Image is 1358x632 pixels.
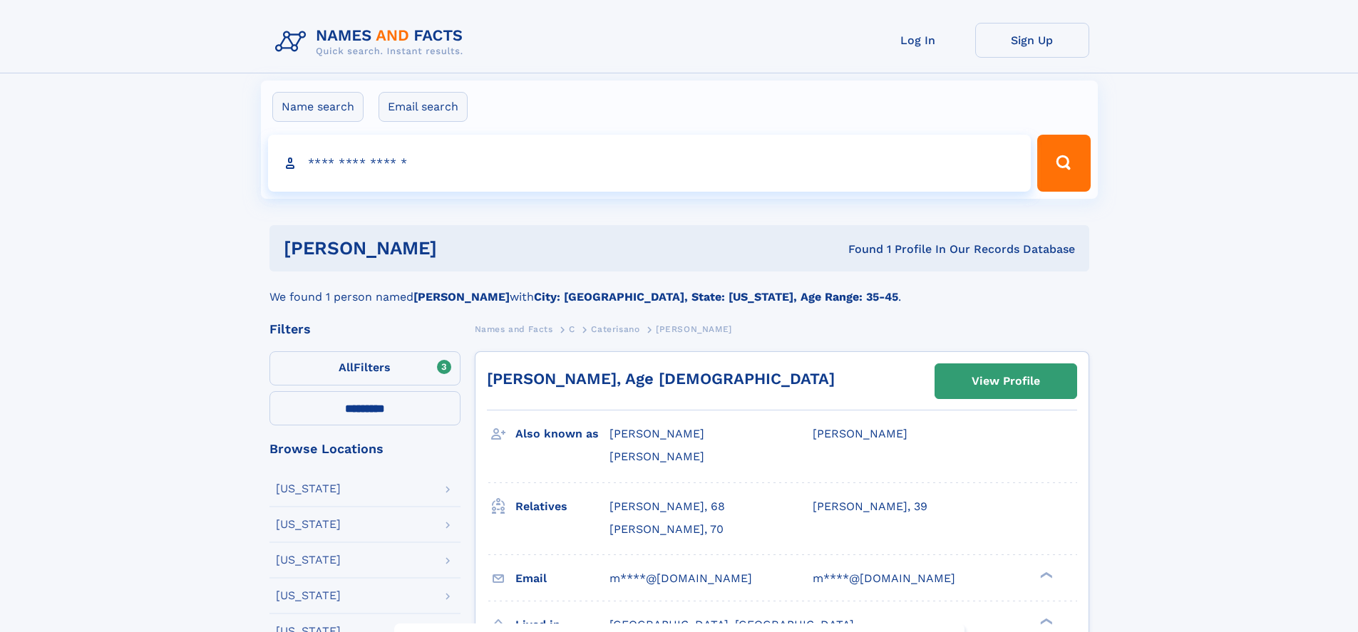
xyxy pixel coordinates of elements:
b: [PERSON_NAME] [413,290,510,304]
span: C [569,324,575,334]
button: Search Button [1037,135,1090,192]
b: City: [GEOGRAPHIC_DATA], State: [US_STATE], Age Range: 35-45 [534,290,898,304]
span: [PERSON_NAME] [656,324,732,334]
div: ❯ [1036,616,1054,626]
a: [PERSON_NAME], Age [DEMOGRAPHIC_DATA] [487,370,835,388]
span: [PERSON_NAME] [609,450,704,463]
div: Found 1 Profile In Our Records Database [642,242,1075,257]
h3: Also known as [515,422,609,446]
a: [PERSON_NAME], 39 [813,499,927,514]
h1: [PERSON_NAME] [284,239,643,257]
div: View Profile [972,365,1040,398]
span: [PERSON_NAME] [813,427,907,440]
div: Filters [269,323,461,336]
div: We found 1 person named with . [269,271,1089,306]
span: All [339,361,354,374]
div: [US_STATE] [276,554,341,566]
label: Email search [379,92,468,122]
span: [GEOGRAPHIC_DATA], [GEOGRAPHIC_DATA] [609,618,854,631]
a: Caterisano [591,320,639,338]
div: ❯ [1036,570,1054,579]
div: [US_STATE] [276,483,341,494]
img: Logo Names and Facts [269,23,475,61]
a: Names and Facts [475,320,553,338]
div: Browse Locations [269,442,461,455]
div: [US_STATE] [276,590,341,601]
a: Log In [861,23,975,58]
a: C [569,320,575,338]
input: search input [268,135,1032,192]
label: Name search [272,92,364,122]
a: [PERSON_NAME], 68 [609,499,725,514]
a: View Profile [935,364,1076,398]
a: [PERSON_NAME], 70 [609,522,724,537]
a: Sign Up [975,23,1089,58]
label: Filters [269,351,461,385]
div: [US_STATE] [276,519,341,530]
span: [PERSON_NAME] [609,427,704,440]
h3: Email [515,566,609,591]
span: Caterisano [591,324,639,334]
h3: Relatives [515,494,609,519]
